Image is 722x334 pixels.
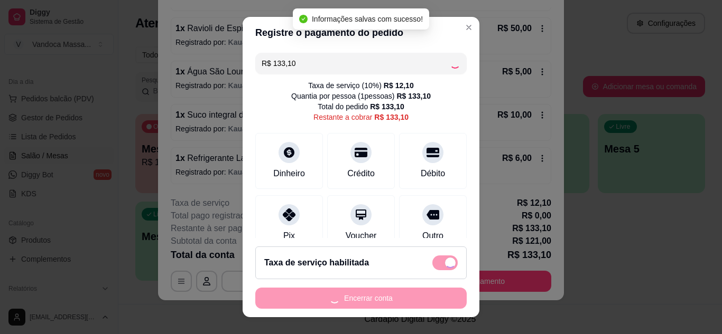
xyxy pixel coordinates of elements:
input: Ex.: hambúrguer de cordeiro [262,53,450,74]
div: Pix [283,230,295,242]
div: Outro [422,230,443,242]
div: Loading [450,58,460,69]
div: Voucher [346,230,377,242]
div: Taxa de serviço ( 10 %) [308,80,413,91]
div: R$ 133,10 [396,91,431,101]
header: Registre o pagamento do pedido [243,17,479,49]
button: Close [460,19,477,36]
div: Dinheiro [273,167,305,180]
span: check-circle [299,15,308,23]
div: Débito [421,167,445,180]
div: R$ 12,10 [384,80,414,91]
div: Quantia por pessoa ( 1 pessoas) [291,91,431,101]
div: R$ 133,10 [374,112,409,122]
div: Crédito [347,167,375,180]
span: Informações salvas com sucesso! [312,15,423,23]
div: Restante a cobrar [313,112,409,122]
div: Total do pedido [318,101,404,112]
h2: Taxa de serviço habilitada [264,256,369,269]
div: R$ 133,10 [370,101,404,112]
